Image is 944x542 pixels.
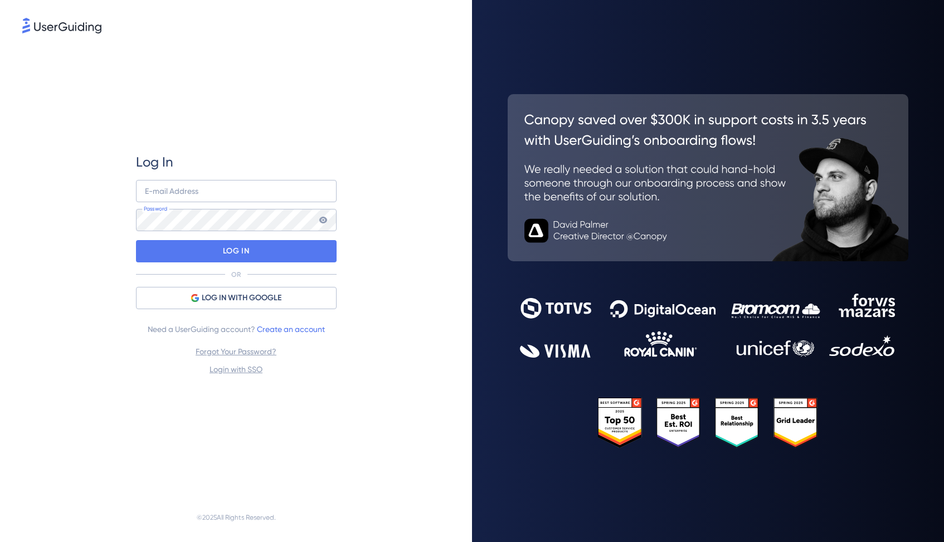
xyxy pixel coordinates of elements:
span: © 2025 All Rights Reserved. [197,511,276,524]
p: LOG IN [223,242,249,260]
img: 26c0aa7c25a843aed4baddd2b5e0fa68.svg [508,94,908,262]
a: Forgot Your Password? [196,347,276,356]
p: OR [231,270,241,279]
a: Login with SSO [210,365,262,374]
input: example@company.com [136,180,337,202]
img: 8faab4ba6bc7696a72372aa768b0286c.svg [22,18,101,33]
a: Create an account [257,325,325,334]
img: 25303e33045975176eb484905ab012ff.svg [598,398,818,448]
img: 9302ce2ac39453076f5bc0f2f2ca889b.svg [520,294,897,358]
span: LOG IN WITH GOOGLE [202,291,281,305]
span: Need a UserGuiding account? [148,323,325,336]
span: Log In [136,153,173,171]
